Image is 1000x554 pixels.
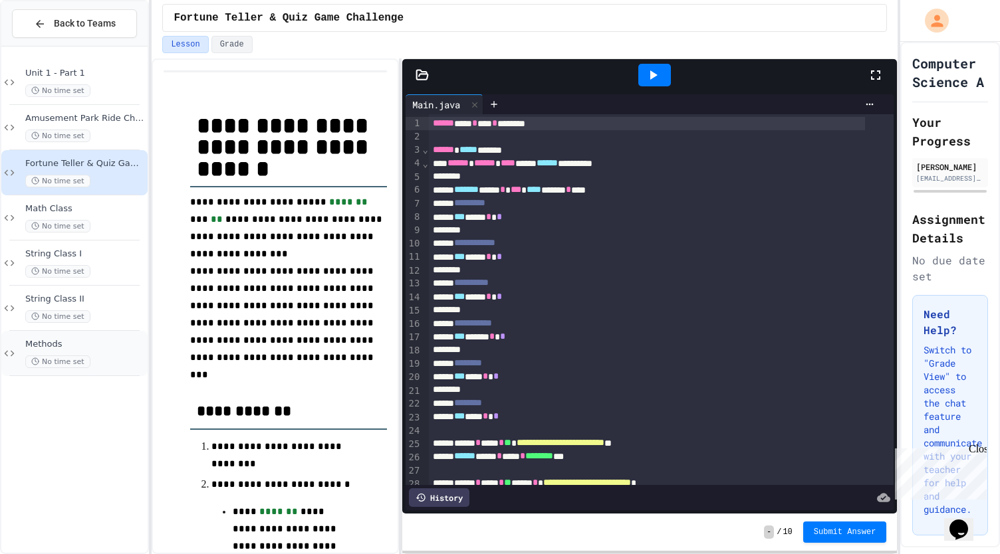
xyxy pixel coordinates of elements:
iframe: chat widget [890,443,987,500]
h2: Your Progress [912,113,988,150]
button: Submit Answer [803,521,887,543]
div: 18 [406,344,422,357]
div: 5 [406,171,422,184]
div: 21 [406,385,422,398]
h1: Computer Science A [912,54,988,91]
p: Switch to "Grade View" to access the chat feature and communicate with your teacher for help and ... [924,343,977,516]
div: Main.java [406,98,467,112]
button: Grade [211,36,253,53]
span: - [764,525,774,539]
div: 4 [406,157,422,170]
span: Unit 1 - Part 1 [25,68,145,79]
div: No due date set [912,252,988,284]
div: 25 [406,438,422,451]
div: 11 [406,250,422,264]
div: 22 [406,397,422,411]
span: Back to Teams [54,17,116,31]
div: 14 [406,291,422,304]
div: 3 [406,143,422,157]
span: Methods [25,339,145,350]
div: 8 [406,211,422,224]
div: [PERSON_NAME] [916,161,984,173]
h3: Need Help? [924,306,977,338]
div: 15 [406,304,422,318]
div: My Account [911,5,952,36]
span: No time set [25,310,90,323]
div: 10 [406,237,422,250]
span: No time set [25,220,90,232]
div: 6 [406,183,422,197]
div: 17 [406,331,422,344]
iframe: chat widget [944,501,987,541]
span: Math Class [25,203,145,215]
div: History [409,488,469,507]
span: String Class I [25,248,145,260]
div: 27 [406,464,422,478]
div: 9 [406,224,422,237]
span: Fold line [422,158,428,169]
h2: Assignment Details [912,210,988,247]
div: 12 [406,264,422,278]
div: 23 [406,411,422,424]
div: 28 [406,478,422,491]
button: Lesson [162,36,208,53]
div: 19 [406,357,422,371]
div: 7 [406,197,422,211]
div: 16 [406,318,422,331]
span: String Class II [25,294,145,305]
span: No time set [25,84,90,97]
div: 2 [406,130,422,143]
span: 10 [783,527,792,537]
div: 1 [406,117,422,130]
div: 13 [406,277,422,290]
span: No time set [25,265,90,278]
div: [EMAIL_ADDRESS][DOMAIN_NAME] [916,173,984,183]
div: 20 [406,371,422,384]
span: Submit Answer [814,527,876,537]
div: 24 [406,424,422,438]
div: 26 [406,451,422,464]
span: No time set [25,355,90,368]
span: Amusement Park Ride Check [25,113,145,124]
span: No time set [25,175,90,187]
span: Fold line [422,144,428,155]
span: / [777,527,781,537]
div: Chat with us now!Close [5,5,92,84]
span: Fortune Teller & Quiz Game Challenge [174,10,404,26]
span: No time set [25,130,90,142]
span: Fortune Teller & Quiz Game Challenge [25,158,145,169]
button: Back to Teams [12,9,137,38]
div: Main.java [406,94,483,114]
